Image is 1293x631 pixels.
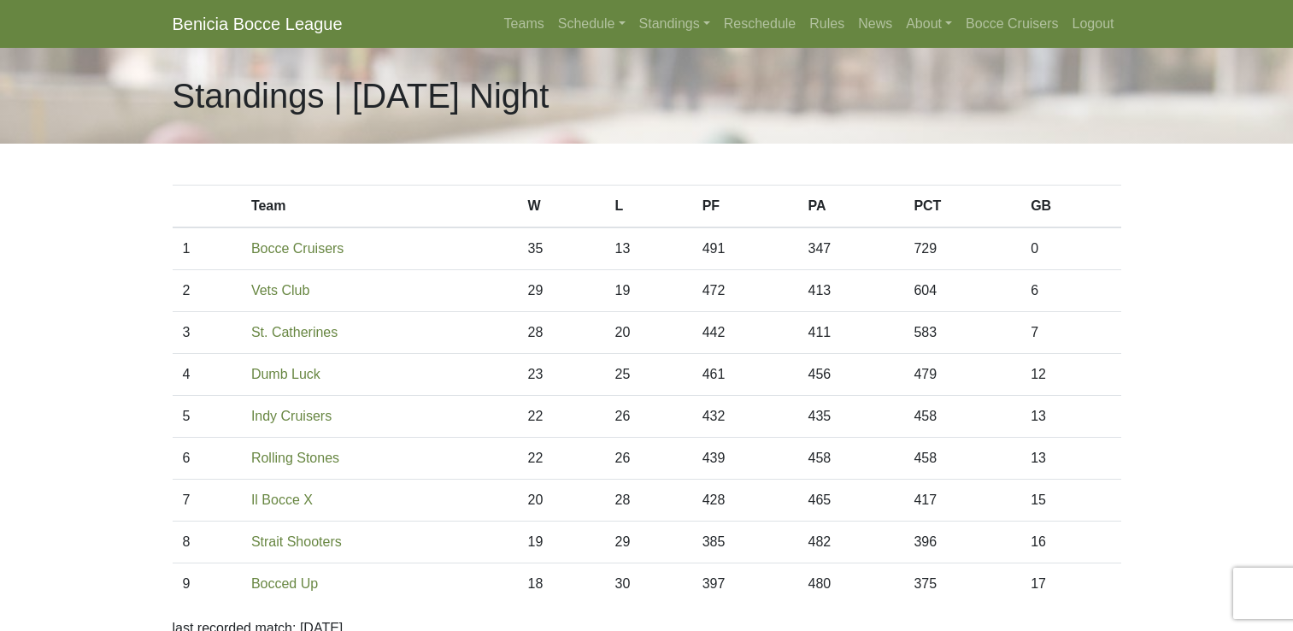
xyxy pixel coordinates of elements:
h1: Standings | [DATE] Night [173,75,550,116]
td: 411 [798,312,904,354]
td: 9 [173,563,241,605]
td: 480 [798,563,904,605]
td: 29 [518,270,605,312]
th: PF [692,186,798,228]
td: 26 [605,438,692,480]
td: 13 [1020,438,1120,480]
td: 20 [605,312,692,354]
a: Teams [497,7,551,41]
td: 482 [798,522,904,563]
td: 25 [605,354,692,396]
a: Rolling Stones [251,451,339,465]
a: News [851,7,899,41]
td: 29 [605,522,692,563]
td: 439 [692,438,798,480]
a: Dumb Luck [251,367,320,381]
td: 8 [173,522,241,563]
th: L [605,186,692,228]
td: 19 [605,270,692,312]
a: About [899,7,959,41]
td: 396 [903,522,1020,563]
td: 35 [518,227,605,270]
td: 385 [692,522,798,563]
th: W [518,186,605,228]
td: 12 [1020,354,1120,396]
td: 30 [605,563,692,605]
td: 428 [692,480,798,522]
td: 13 [1020,396,1120,438]
td: 4 [173,354,241,396]
td: 6 [173,438,241,480]
td: 465 [798,480,904,522]
td: 458 [903,438,1020,480]
td: 375 [903,563,1020,605]
td: 5 [173,396,241,438]
td: 20 [518,480,605,522]
td: 26 [605,396,692,438]
td: 458 [903,396,1020,438]
a: Bocce Cruisers [959,7,1065,41]
td: 28 [605,480,692,522]
td: 347 [798,227,904,270]
td: 13 [605,227,692,270]
a: St. Catherines [251,325,338,339]
th: PCT [903,186,1020,228]
td: 6 [1020,270,1120,312]
td: 461 [692,354,798,396]
td: 456 [798,354,904,396]
td: 0 [1020,227,1120,270]
td: 17 [1020,563,1120,605]
td: 16 [1020,522,1120,563]
td: 491 [692,227,798,270]
a: Benicia Bocce League [173,7,343,41]
td: 7 [173,480,241,522]
th: PA [798,186,904,228]
td: 472 [692,270,798,312]
td: 442 [692,312,798,354]
th: Team [241,186,518,228]
td: 18 [518,563,605,605]
a: Indy Cruisers [251,409,332,423]
td: 22 [518,396,605,438]
a: Il Bocce X [251,492,313,507]
td: 458 [798,438,904,480]
td: 413 [798,270,904,312]
td: 19 [518,522,605,563]
a: Bocce Cruisers [251,241,344,256]
td: 22 [518,438,605,480]
td: 28 [518,312,605,354]
a: Reschedule [717,7,803,41]
a: Standings [632,7,717,41]
td: 23 [518,354,605,396]
a: Bocced Up [251,576,318,591]
th: GB [1020,186,1120,228]
a: Vets Club [251,283,309,298]
td: 604 [903,270,1020,312]
td: 435 [798,396,904,438]
td: 15 [1020,480,1120,522]
td: 7 [1020,312,1120,354]
a: Rules [802,7,851,41]
td: 397 [692,563,798,605]
td: 432 [692,396,798,438]
td: 729 [903,227,1020,270]
td: 3 [173,312,241,354]
td: 2 [173,270,241,312]
a: Strait Shooters [251,534,342,549]
td: 479 [903,354,1020,396]
a: Logout [1066,7,1121,41]
td: 417 [903,480,1020,522]
td: 583 [903,312,1020,354]
td: 1 [173,227,241,270]
a: Schedule [551,7,632,41]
